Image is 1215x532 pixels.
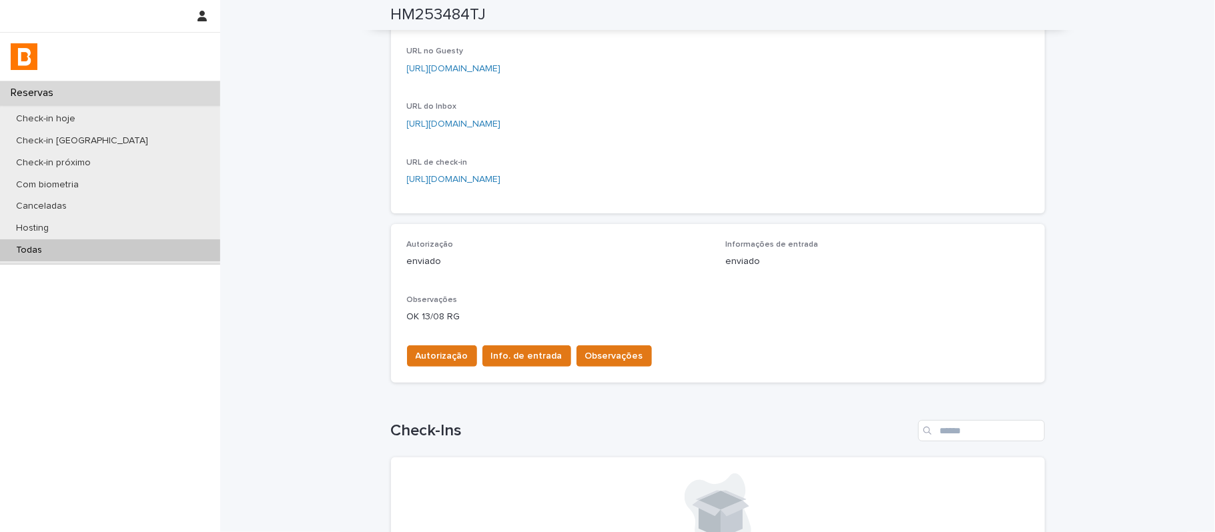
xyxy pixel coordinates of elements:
span: Autorização [416,349,468,363]
span: URL do Inbox [407,103,457,111]
img: zVaNuJHRTjyIjT5M9Xd5 [11,43,37,70]
p: Check-in [GEOGRAPHIC_DATA] [5,135,159,147]
span: Observações [407,296,458,304]
span: Autorização [407,241,454,249]
a: [URL][DOMAIN_NAME] [407,64,501,73]
p: Reservas [5,87,64,99]
p: Hosting [5,223,59,234]
h1: Check-Ins [391,421,913,441]
a: [URL][DOMAIN_NAME] [407,175,501,184]
a: [URL][DOMAIN_NAME] [407,119,501,129]
p: Todas [5,245,53,256]
p: enviado [726,255,1029,269]
span: Observações [585,349,643,363]
span: URL de check-in [407,159,468,167]
button: Info. de entrada [482,345,571,367]
span: URL no Guesty [407,47,464,55]
p: Canceladas [5,201,77,212]
p: Check-in hoje [5,113,86,125]
p: Check-in próximo [5,157,101,169]
p: Com biometria [5,179,89,191]
p: OK 13/08 RG [407,310,1029,324]
h2: HM253484TJ [391,5,486,25]
span: Info. de entrada [491,349,562,363]
span: Informações de entrada [726,241,819,249]
button: Observações [576,345,652,367]
input: Search [918,420,1045,441]
p: enviado [407,255,710,269]
button: Autorização [407,345,477,367]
